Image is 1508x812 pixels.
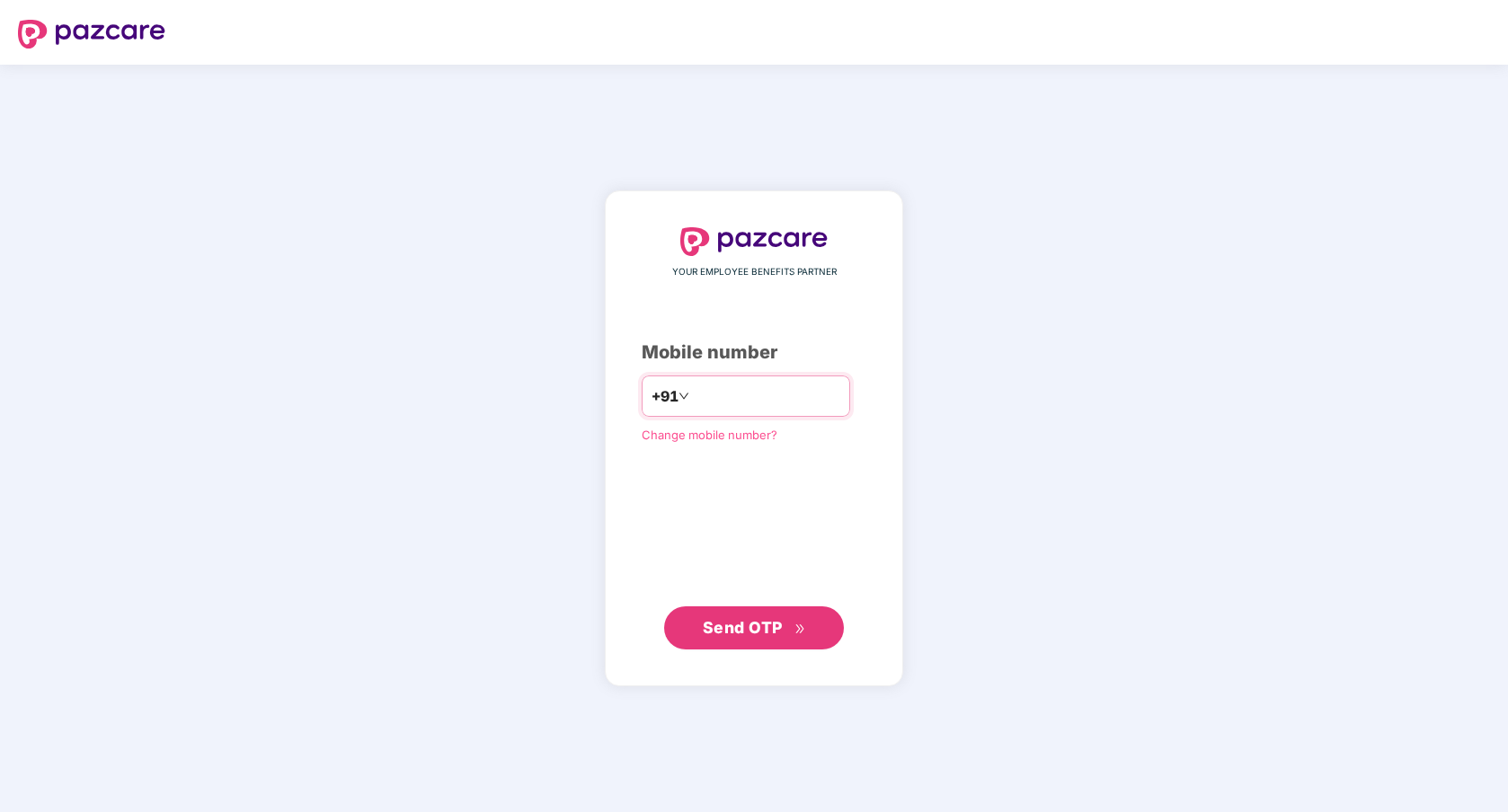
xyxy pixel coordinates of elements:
a: Change mobile number? [642,428,777,442]
span: down [679,391,689,402]
span: double-right [794,623,806,635]
div: Mobile number [642,339,866,366]
span: +91 [652,385,679,408]
img: logo [18,20,165,49]
img: logo [680,227,828,256]
span: YOUR EMPLOYEE BENEFITS PARTNER [672,265,837,279]
span: Send OTP [703,618,783,637]
button: Send OTPdouble-right [664,606,844,649]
